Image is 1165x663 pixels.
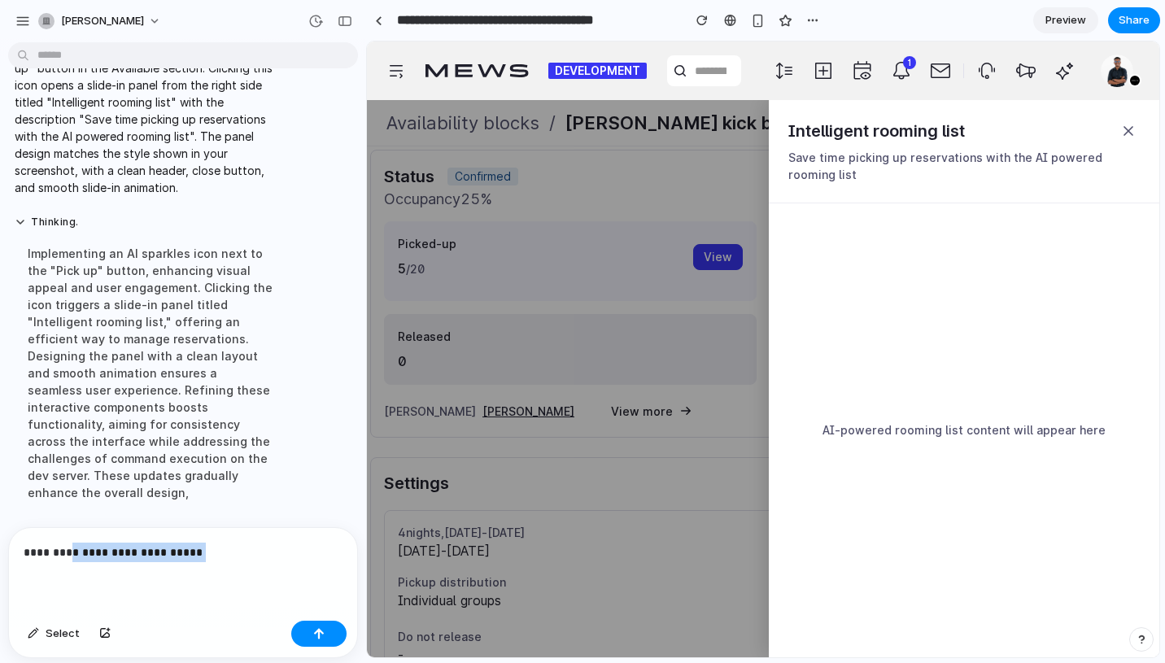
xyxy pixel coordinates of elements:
[734,13,766,46] img: Aldair Borges
[1045,12,1086,28] span: Preview
[61,13,144,29] span: [PERSON_NAME]
[763,34,773,44] img: The Grand Mews Hotel (Enterprise)
[32,8,169,34] button: [PERSON_NAME]
[539,15,546,28] span: 1
[1119,12,1150,28] span: Share
[1033,7,1098,33] a: Preview
[15,235,286,511] div: Implementing an AI sparkles icon next to the "Pick up" button, enhancing visual appeal and user e...
[421,181,773,596] div: AI-powered rooming list content will appear here
[421,107,737,142] p: Save time picking up reservations with the AI powered rooming list
[1108,7,1160,33] button: Share
[46,626,80,642] span: Select
[20,621,88,647] button: Select
[15,42,286,196] p: I added an AI sparkles icon to the left of the "Pick up" button in the Available section. Clickin...
[181,21,280,37] span: Development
